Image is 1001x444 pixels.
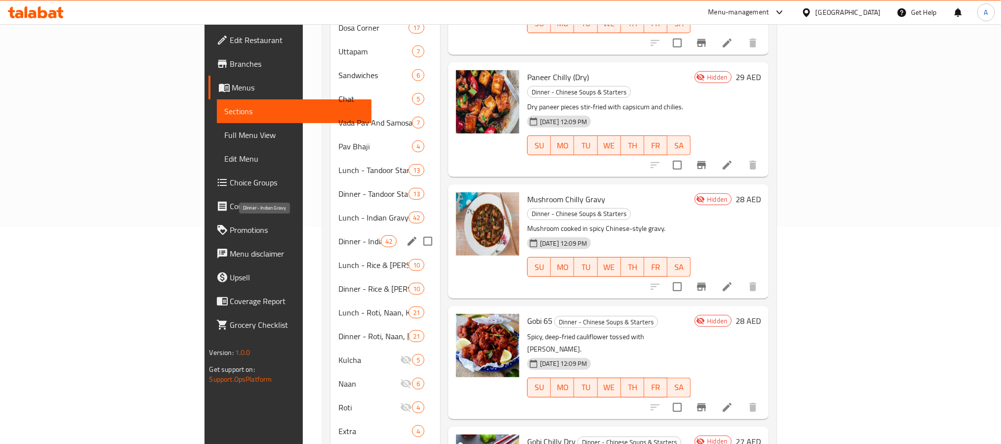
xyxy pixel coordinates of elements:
[671,380,687,395] span: SA
[648,16,664,31] span: FR
[338,140,412,152] div: Pav Bhaji
[331,16,440,40] div: Dosa Corner17
[338,354,400,366] span: Kulcha
[555,138,570,153] span: MO
[527,257,551,277] button: SU
[209,28,372,52] a: Edit Restaurant
[671,260,687,274] span: SA
[338,378,400,390] span: Naan
[527,70,589,85] span: Paneer Chilly (Dry)
[338,22,408,34] div: Dosa Corner
[230,58,364,70] span: Branches
[644,378,667,398] button: FR
[209,171,372,194] a: Choice Groups
[409,164,424,176] div: items
[409,188,424,200] div: items
[551,135,574,155] button: MO
[331,253,440,277] div: Lunch - Rice & [PERSON_NAME]10
[816,7,881,18] div: [GEOGRAPHIC_DATA]
[527,86,631,98] div: Dinner - Chinese Soups & Starters
[741,31,765,55] button: delete
[331,158,440,182] div: Lunch - Tandoor Starters13
[690,275,713,299] button: Branch-specific-item
[338,45,412,57] span: Uttapam
[709,6,769,18] div: Menu-management
[338,259,408,271] div: Lunch - Rice & Biryani
[671,16,687,31] span: SA
[338,283,408,295] div: Dinner - Rice & Biryani
[602,138,617,153] span: WE
[736,192,761,206] h6: 28 AED
[409,261,424,270] span: 10
[338,164,408,176] span: Lunch - Tandoor Starters
[527,378,551,398] button: SU
[625,16,640,31] span: TH
[209,363,255,376] span: Get support on:
[331,324,440,348] div: Dinner - Roti, Naan, [PERSON_NAME], Paratha21
[217,147,372,171] a: Edit Menu
[527,222,691,235] p: Mushroom cooked in spicy Chinese-style gravy.
[338,188,408,200] span: Dinner - Tandoor Starters
[690,31,713,55] button: Branch-specific-item
[703,73,731,82] span: Hidden
[644,135,667,155] button: FR
[536,359,591,368] span: [DATE] 12:09 PM
[338,69,412,81] span: Sandwiches
[331,111,440,134] div: Vada Pav And Samosa7
[703,195,731,204] span: Hidden
[413,142,424,151] span: 4
[209,289,372,313] a: Coverage Report
[209,218,372,242] a: Promotions
[209,373,272,386] a: Support.OpsPlatform
[598,378,621,398] button: WE
[555,316,658,328] span: Dinner - Chinese Soups & Starters
[574,135,597,155] button: TU
[338,235,380,247] span: Dinner - Indian Gravy
[409,307,424,318] div: items
[338,330,408,342] span: Dinner - Roti, Naan, [PERSON_NAME], Paratha
[331,348,440,372] div: Kulcha5
[209,266,372,289] a: Upsell
[405,234,419,249] button: edit
[409,308,424,317] span: 21
[331,396,440,419] div: Roti4
[456,314,519,377] img: Gobi 65
[721,159,733,171] a: Edit menu item
[413,94,424,104] span: 5
[409,22,424,34] div: items
[413,47,424,56] span: 7
[532,16,547,31] span: SU
[400,401,412,413] svg: Inactive section
[413,118,424,128] span: 7
[532,260,547,274] span: SU
[598,135,621,155] button: WE
[331,63,440,87] div: Sandwiches6
[409,212,424,223] div: items
[551,257,574,277] button: MO
[338,212,408,223] span: Lunch - Indian Gravy
[412,425,424,437] div: items
[409,166,424,175] span: 13
[413,427,424,436] span: 4
[381,237,396,246] span: 42
[338,401,400,413] span: Roti
[690,153,713,177] button: Branch-specific-item
[555,16,570,31] span: MO
[400,378,412,390] svg: Inactive section
[412,69,424,81] div: items
[527,101,691,113] p: Dry paneer pieces stir-fried with capsicum and chilies.
[648,380,664,395] span: FR
[721,281,733,293] a: Edit menu item
[209,242,372,266] a: Menu disclaimer
[230,224,364,236] span: Promotions
[235,346,250,359] span: 1.0.0
[338,93,412,105] span: Chat
[209,313,372,337] a: Grocery Checklist
[625,138,640,153] span: TH
[209,52,372,76] a: Branches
